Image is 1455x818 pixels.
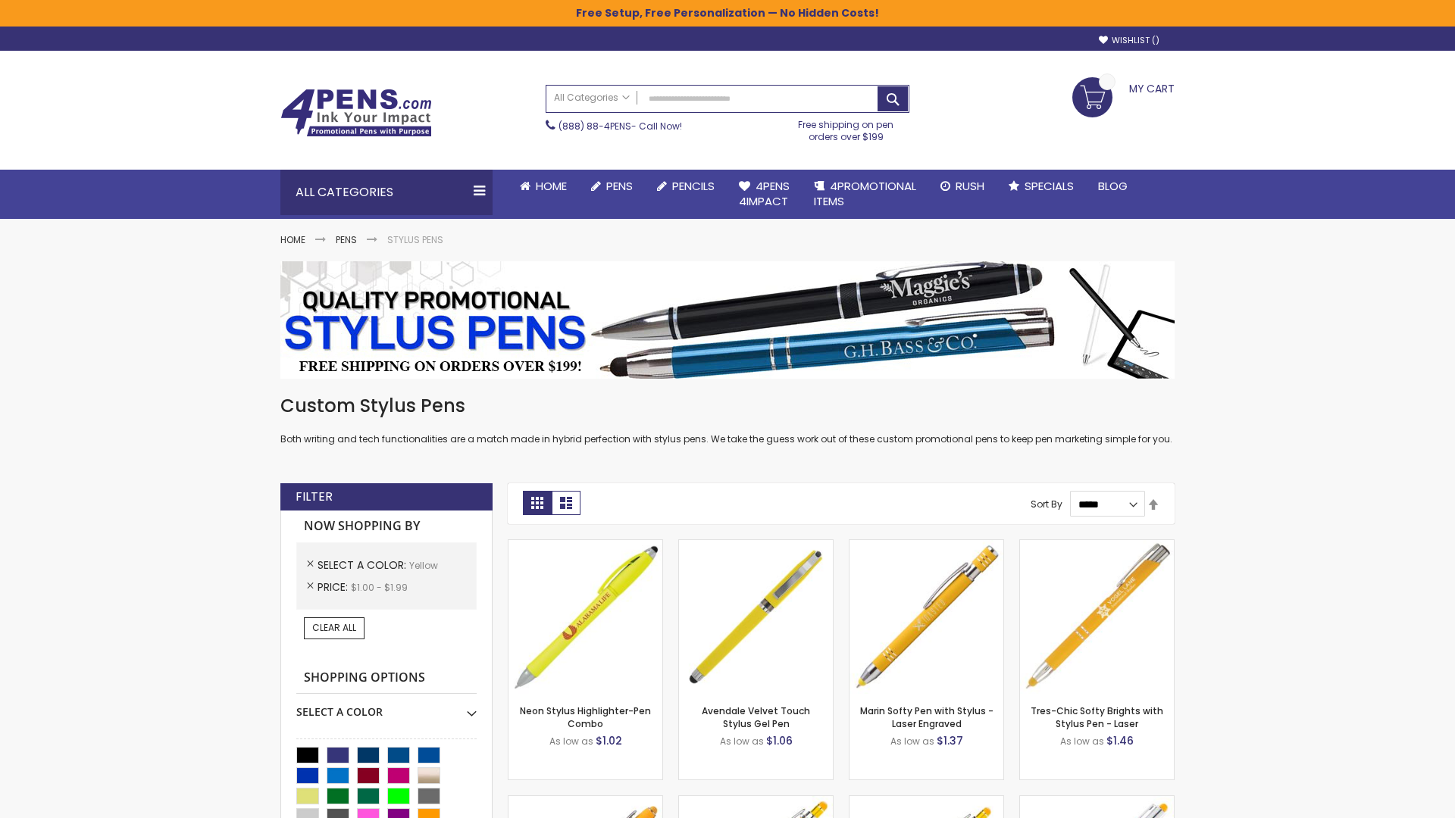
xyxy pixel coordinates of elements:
[1031,498,1062,510] label: Sort By
[280,170,493,215] div: All Categories
[1025,178,1074,194] span: Specials
[850,540,1003,694] img: Marin Softy Pen with Stylus - Laser Engraved-Yellow
[997,170,1086,203] a: Specials
[280,233,305,246] a: Home
[318,579,351,595] span: Price
[739,178,790,209] span: 4Pens 4impact
[814,178,916,209] span: 4PROMOTIONAL ITEMS
[679,795,833,808] a: Phoenix Softy Brights with Stylus Pen - Laser-Yellow
[672,178,715,194] span: Pencils
[679,539,833,552] a: Avendale Velvet Touch Stylus Gel Pen-Yellow
[336,233,357,246] a: Pens
[890,735,934,748] span: As low as
[351,581,408,594] span: $1.00 - $1.99
[679,540,833,694] img: Avendale Velvet Touch Stylus Gel Pen-Yellow
[296,662,477,695] strong: Shopping Options
[549,735,593,748] span: As low as
[702,704,810,729] a: Avendale Velvet Touch Stylus Gel Pen
[554,92,630,104] span: All Categories
[937,733,963,748] span: $1.37
[1098,178,1128,194] span: Blog
[1020,539,1174,552] a: Tres-Chic Softy Brights with Stylus Pen - Laser-Yellow
[1086,170,1140,203] a: Blog
[280,261,1175,379] img: Stylus Pens
[409,559,438,572] span: Yellow
[766,733,793,748] span: $1.06
[387,233,443,246] strong: Stylus Pens
[850,539,1003,552] a: Marin Softy Pen with Stylus - Laser Engraved-Yellow
[318,557,409,573] span: Select A Color
[508,539,662,552] a: Neon Stylus Highlighter-Pen Combo-Yellow
[645,170,727,203] a: Pencils
[606,178,633,194] span: Pens
[783,113,910,143] div: Free shipping on pen orders over $199
[1031,704,1163,729] a: Tres-Chic Softy Brights with Stylus Pen - Laser
[536,178,567,194] span: Home
[280,89,432,137] img: 4Pens Custom Pens and Promotional Products
[1106,733,1134,748] span: $1.46
[559,120,682,133] span: - Call Now!
[720,735,764,748] span: As low as
[850,795,1003,808] a: Phoenix Softy Brights Gel with Stylus Pen - Laser-Yellow
[1060,735,1104,748] span: As low as
[579,170,645,203] a: Pens
[1099,35,1159,46] a: Wishlist
[727,170,802,219] a: 4Pens4impact
[860,704,993,729] a: Marin Softy Pen with Stylus - Laser Engraved
[928,170,997,203] a: Rush
[520,704,651,729] a: Neon Stylus Highlighter-Pen Combo
[312,621,356,634] span: Clear All
[1020,795,1174,808] a: Tres-Chic Softy with Stylus Top Pen - ColorJet-Yellow
[508,170,579,203] a: Home
[280,394,1175,418] h1: Custom Stylus Pens
[508,795,662,808] a: Ellipse Softy Brights with Stylus Pen - Laser-Yellow
[296,694,477,720] div: Select A Color
[296,489,333,505] strong: Filter
[596,733,622,748] span: $1.02
[546,86,637,111] a: All Categories
[304,617,365,638] a: Clear All
[523,491,552,515] strong: Grid
[508,540,662,694] img: Neon Stylus Highlighter-Pen Combo-Yellow
[296,510,477,542] strong: Now Shopping by
[802,170,928,219] a: 4PROMOTIONALITEMS
[280,394,1175,446] div: Both writing and tech functionalities are a match made in hybrid perfection with stylus pens. We ...
[1020,540,1174,694] img: Tres-Chic Softy Brights with Stylus Pen - Laser-Yellow
[559,120,631,133] a: (888) 88-4PENS
[956,178,984,194] span: Rush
